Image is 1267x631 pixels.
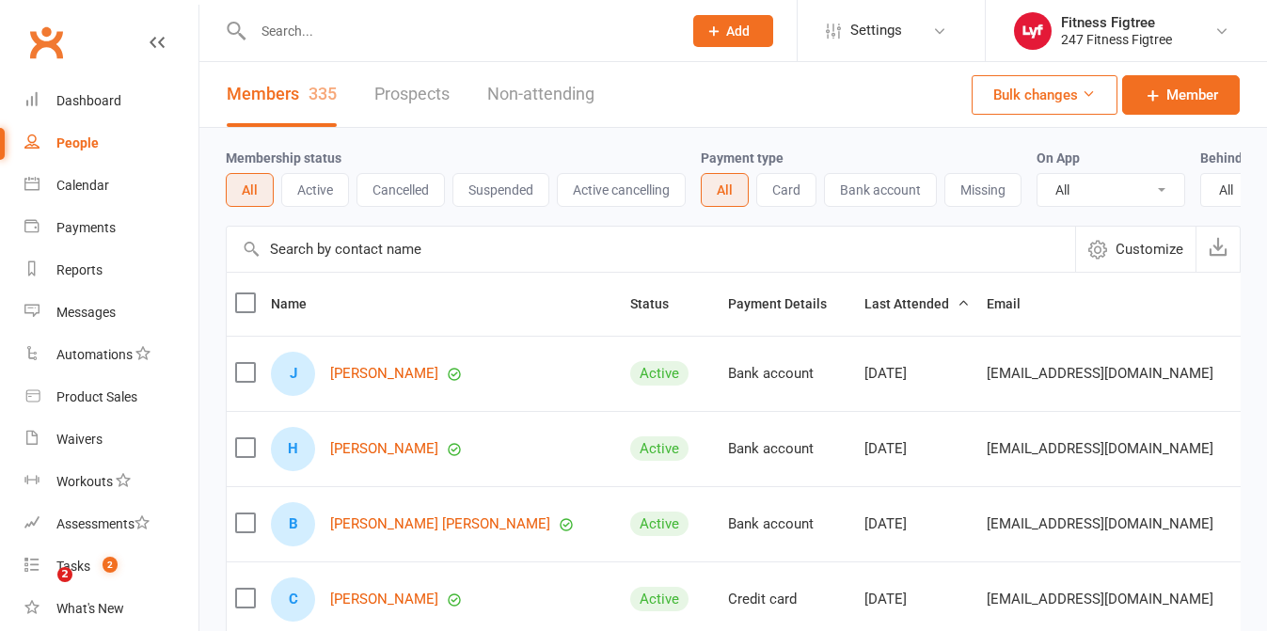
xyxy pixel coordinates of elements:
div: Active [630,361,689,386]
div: Active [630,512,689,536]
div: Habib [271,427,315,471]
label: On App [1037,150,1080,166]
a: Calendar [24,165,198,207]
img: thumb_image1753610192.png [1014,12,1052,50]
a: Tasks 2 [24,545,198,588]
div: Reports [56,262,103,277]
div: People [56,135,99,150]
div: [DATE] [864,592,970,607]
a: [PERSON_NAME] [330,592,438,607]
div: [DATE] [864,441,970,457]
a: People [24,122,198,165]
button: All [701,173,749,207]
a: [PERSON_NAME] [330,441,438,457]
div: Bank account [728,366,847,382]
a: [PERSON_NAME] [PERSON_NAME] [330,516,550,532]
a: Messages [24,292,198,334]
button: Active [281,173,349,207]
button: Suspended [452,173,549,207]
div: What's New [56,601,124,616]
input: Search by contact name [227,227,1075,272]
div: [DATE] [864,366,970,382]
a: Assessments [24,503,198,545]
span: [EMAIL_ADDRESS][DOMAIN_NAME] [987,506,1213,542]
div: 247 Fitness Figtree [1061,31,1172,48]
span: Add [726,24,750,39]
a: Product Sales [24,376,198,418]
button: Bank account [824,173,937,207]
button: Status [630,292,689,315]
span: [EMAIL_ADDRESS][DOMAIN_NAME] [987,581,1213,617]
div: Active [630,436,689,461]
span: Settings [850,9,902,52]
div: Credit card [728,592,847,607]
button: Payment Details [728,292,847,315]
a: Prospects [374,62,450,127]
iframe: Intercom live chat [19,567,64,612]
a: Non-attending [487,62,594,127]
a: What's New [24,588,198,630]
a: Clubworx [23,19,70,66]
span: Payment Details [728,296,847,311]
button: Active cancelling [557,173,686,207]
span: Status [630,296,689,311]
div: John [271,352,315,396]
a: Members335 [227,62,337,127]
div: Calendar [56,178,109,193]
a: Workouts [24,461,198,503]
div: BHARAT KRISHNAN MANIKANTAN SALINI [271,502,315,546]
button: Card [756,173,816,207]
button: Add [693,15,773,47]
div: Automations [56,347,133,362]
div: Messages [56,305,116,320]
div: Product Sales [56,389,137,404]
div: 335 [309,84,337,103]
a: Payments [24,207,198,249]
div: Workouts [56,474,113,489]
a: Automations [24,334,198,376]
div: Assessments [56,516,150,531]
button: Name [271,292,327,315]
a: Dashboard [24,80,198,122]
label: Membership status [226,150,341,166]
div: Active [630,587,689,611]
button: Missing [944,173,1022,207]
span: Last Attended [864,296,970,311]
button: Email [987,292,1041,315]
span: [EMAIL_ADDRESS][DOMAIN_NAME] [987,355,1213,391]
div: Payments [56,220,116,235]
div: Dashboard [56,93,121,108]
span: Member [1166,84,1218,106]
button: Last Attended [864,292,970,315]
span: 2 [103,557,118,573]
div: Waivers [56,432,103,447]
button: All [226,173,274,207]
span: [EMAIL_ADDRESS][DOMAIN_NAME] [987,431,1213,466]
div: Bank account [728,441,847,457]
label: Payment type [701,150,784,166]
div: Fitness Figtree [1061,14,1172,31]
span: Customize [1116,238,1183,260]
span: Email [987,296,1041,311]
div: Bank account [728,516,847,532]
button: Bulk changes [972,75,1117,115]
button: Customize [1075,227,1196,272]
button: Cancelled [356,173,445,207]
span: Name [271,296,327,311]
a: Member [1122,75,1240,115]
div: Cassandra [271,577,315,622]
span: 2 [57,567,72,582]
div: [DATE] [864,516,970,532]
a: Reports [24,249,198,292]
a: [PERSON_NAME] [330,366,438,382]
div: Tasks [56,559,90,574]
a: Waivers [24,418,198,461]
input: Search... [247,18,669,44]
